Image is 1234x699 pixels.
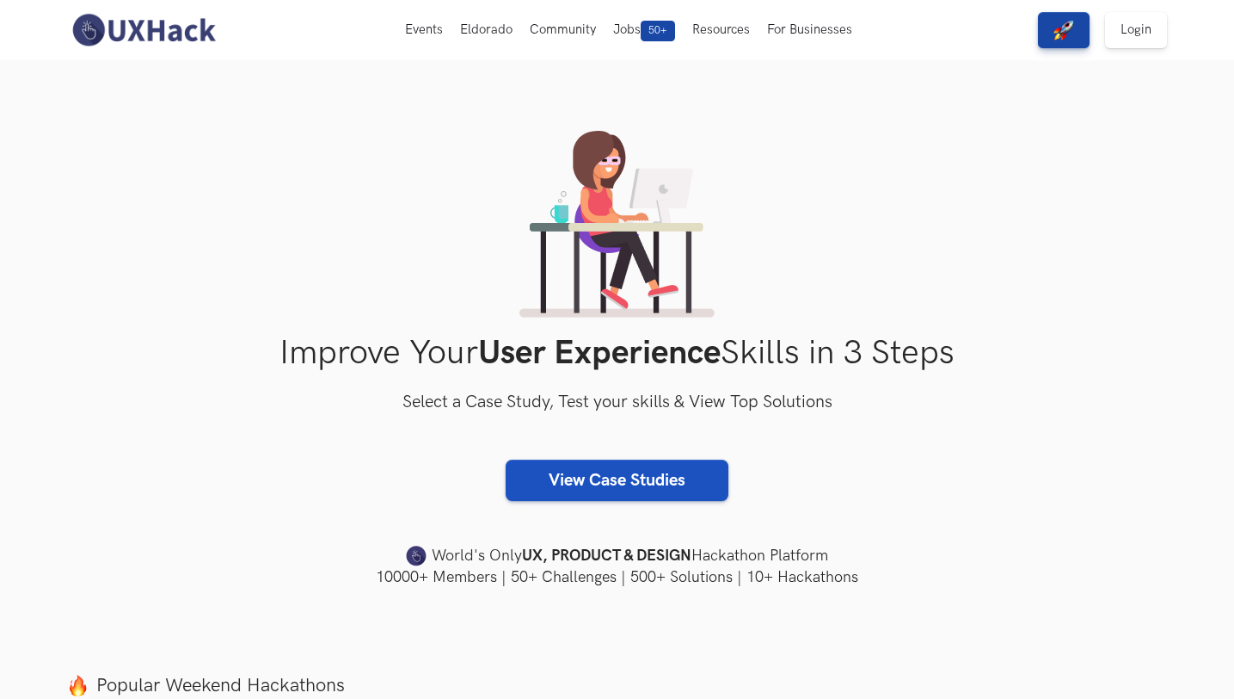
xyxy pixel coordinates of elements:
[519,131,715,318] img: lady working on laptop
[67,389,1168,417] h3: Select a Case Study, Test your skills & View Top Solutions
[67,12,220,48] img: UXHack-logo.png
[406,545,427,567] img: uxhack-favicon-image.png
[67,544,1168,568] h4: World's Only Hackathon Platform
[67,566,1168,588] h4: 10000+ Members | 50+ Challenges | 500+ Solutions | 10+ Hackathons
[641,21,675,41] span: 50+
[67,674,1168,697] label: Popular Weekend Hackathons
[67,333,1168,374] h1: Improve Your Skills in 3 Steps
[478,333,721,374] strong: User Experience
[67,675,89,696] img: fire.png
[1105,12,1167,48] a: Login
[506,460,728,501] a: View Case Studies
[522,544,691,568] strong: UX, PRODUCT & DESIGN
[1053,20,1074,40] img: rocket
